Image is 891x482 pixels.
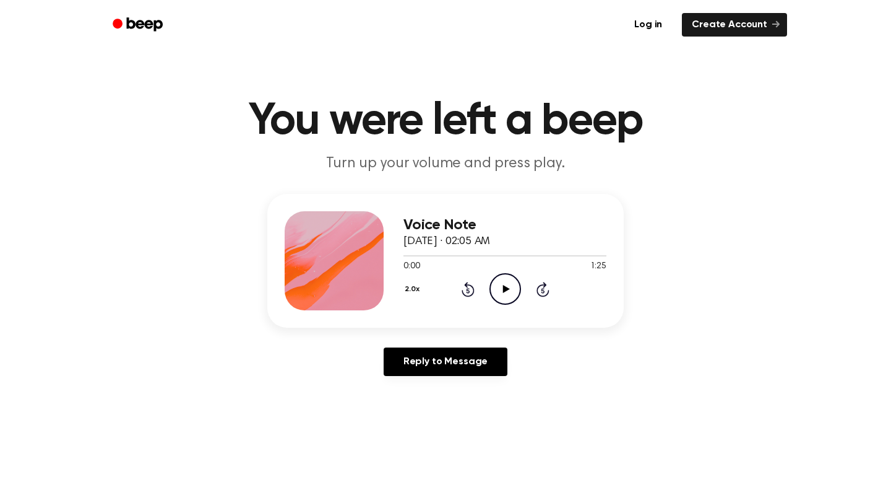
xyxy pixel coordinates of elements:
[384,348,507,376] a: Reply to Message
[403,236,490,247] span: [DATE] · 02:05 AM
[104,13,174,37] a: Beep
[682,13,787,37] a: Create Account
[403,260,420,273] span: 0:00
[622,11,674,39] a: Log in
[590,260,606,273] span: 1:25
[129,99,762,144] h1: You were left a beep
[403,217,606,234] h3: Voice Note
[403,279,424,300] button: 2.0x
[208,154,683,174] p: Turn up your volume and press play.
